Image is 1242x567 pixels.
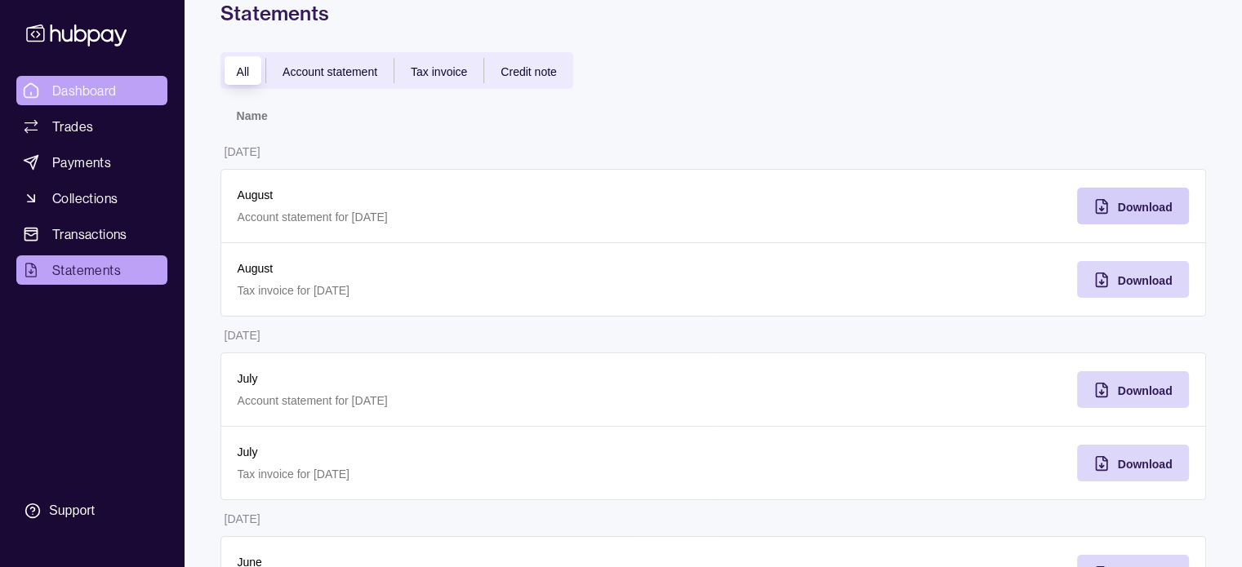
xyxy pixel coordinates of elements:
[16,112,167,141] a: Trades
[52,224,127,244] span: Transactions
[52,260,121,280] span: Statements
[225,512,260,525] p: [DATE]
[238,465,697,483] p: Tax invoice for [DATE]
[16,494,167,528] a: Support
[238,208,697,226] p: Account statement for [DATE]
[1077,371,1189,408] button: Download
[225,329,260,342] p: [DATE]
[220,52,573,89] div: documentTypes
[238,259,697,277] p: August
[49,502,95,520] div: Support
[52,117,93,136] span: Trades
[1077,188,1189,224] button: Download
[16,184,167,213] a: Collections
[237,65,250,78] span: All
[237,109,268,122] p: Name
[501,65,556,78] span: Credit note
[52,153,111,172] span: Payments
[16,76,167,105] a: Dashboard
[16,219,167,249] a: Transactions
[1118,274,1173,287] span: Download
[1077,445,1189,481] button: Download
[1118,201,1173,214] span: Download
[238,281,697,299] p: Tax invoice for [DATE]
[283,65,377,78] span: Account statement
[225,145,260,158] p: [DATE]
[238,186,697,204] p: August
[238,392,697,410] p: Account statement for [DATE]
[411,65,467,78] span: Tax invoice
[1118,384,1173,397] span: Download
[1118,458,1173,471] span: Download
[16,148,167,177] a: Payments
[52,188,118,208] span: Collections
[238,443,697,461] p: July
[52,81,117,100] span: Dashboard
[238,370,697,388] p: July
[16,255,167,285] a: Statements
[1077,261,1189,298] button: Download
